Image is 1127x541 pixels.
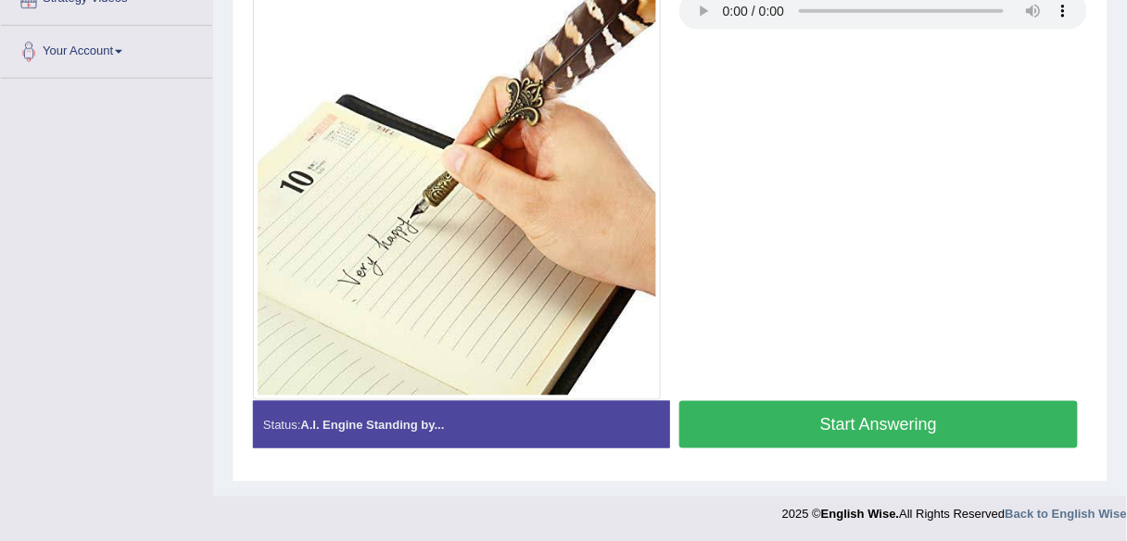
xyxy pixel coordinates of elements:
a: Back to English Wise [1006,508,1127,522]
a: Your Account [1,26,212,72]
strong: A.I. Engine Standing by... [300,418,444,432]
div: Status: [253,401,670,448]
button: Start Answering [679,401,1078,448]
strong: English Wise. [821,508,899,522]
div: 2025 © All Rights Reserved [782,497,1127,523]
